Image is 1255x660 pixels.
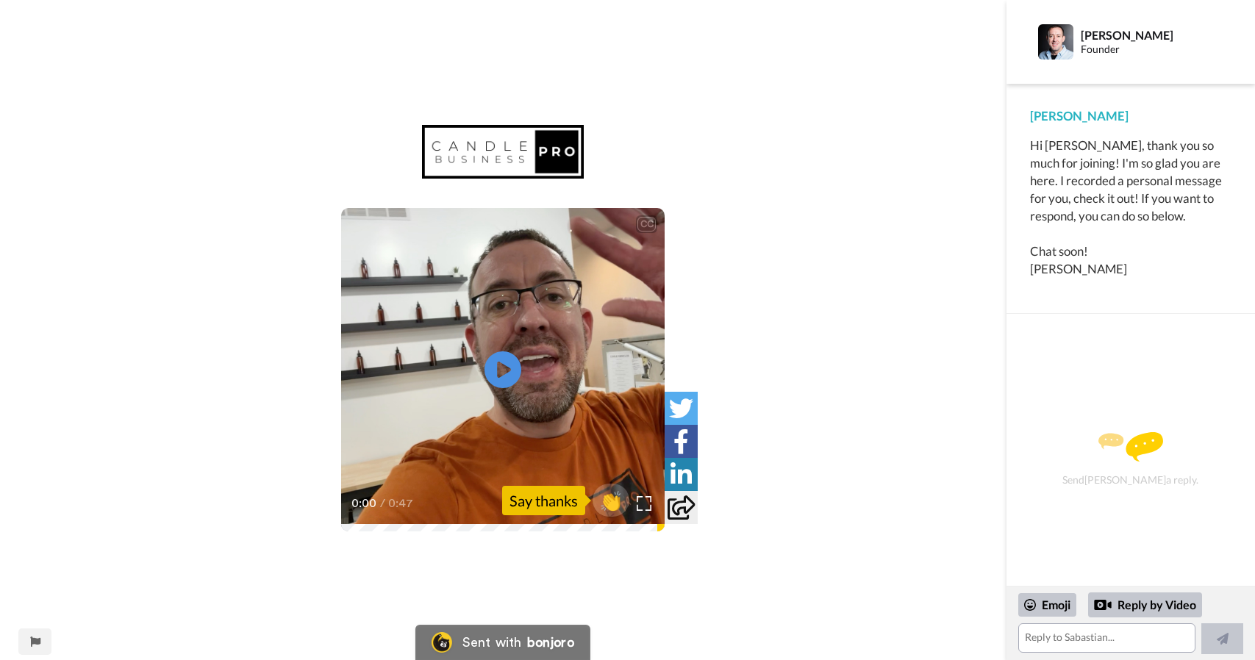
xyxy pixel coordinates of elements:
[1030,107,1231,125] div: [PERSON_NAME]
[422,125,584,179] img: 9aefe4cc-4b29-4801-a19d-251c59b91866
[1081,43,1231,56] div: Founder
[637,217,656,232] div: CC
[1081,28,1231,42] div: [PERSON_NAME]
[637,496,651,511] img: Full screen
[1088,592,1202,617] div: Reply by Video
[380,495,385,512] span: /
[593,484,629,517] button: 👏
[388,495,414,512] span: 0:47
[502,486,585,515] div: Say thanks
[1018,593,1076,617] div: Emoji
[415,625,590,660] a: Bonjoro LogoSent withbonjoro
[1030,137,1231,278] div: Hi [PERSON_NAME], thank you so much for joining! I'm so glad you are here. I recorded a personal ...
[1026,340,1235,578] div: Send [PERSON_NAME] a reply.
[462,636,521,649] div: Sent with
[527,636,574,649] div: bonjoro
[1094,596,1112,614] div: Reply by Video
[1098,432,1163,462] img: message.svg
[593,489,629,512] span: 👏
[351,495,377,512] span: 0:00
[1038,24,1073,60] img: Profile Image
[432,632,452,653] img: Bonjoro Logo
